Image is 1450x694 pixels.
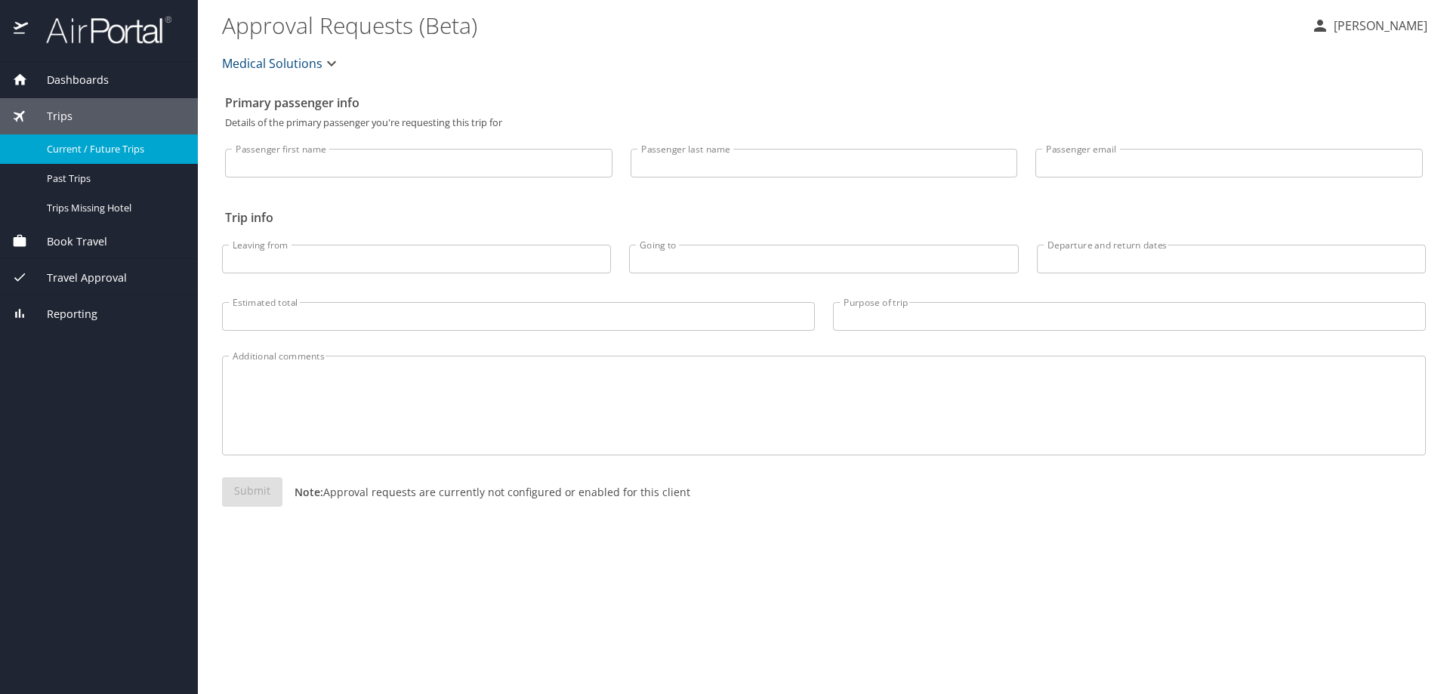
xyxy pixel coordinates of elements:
[1329,17,1427,35] p: [PERSON_NAME]
[282,484,690,500] p: Approval requests are currently not configured or enabled for this client
[295,485,323,499] strong: Note:
[28,72,109,88] span: Dashboards
[225,118,1423,128] p: Details of the primary passenger you're requesting this trip for
[225,205,1423,230] h2: Trip info
[47,201,180,215] span: Trips Missing Hotel
[222,2,1299,48] h1: Approval Requests (Beta)
[222,53,322,74] span: Medical Solutions
[28,233,107,250] span: Book Travel
[225,91,1423,115] h2: Primary passenger info
[1305,12,1433,39] button: [PERSON_NAME]
[29,15,171,45] img: airportal-logo.png
[14,15,29,45] img: icon-airportal.png
[47,142,180,156] span: Current / Future Trips
[28,306,97,322] span: Reporting
[216,48,347,79] button: Medical Solutions
[28,270,127,286] span: Travel Approval
[47,171,180,186] span: Past Trips
[28,108,72,125] span: Trips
